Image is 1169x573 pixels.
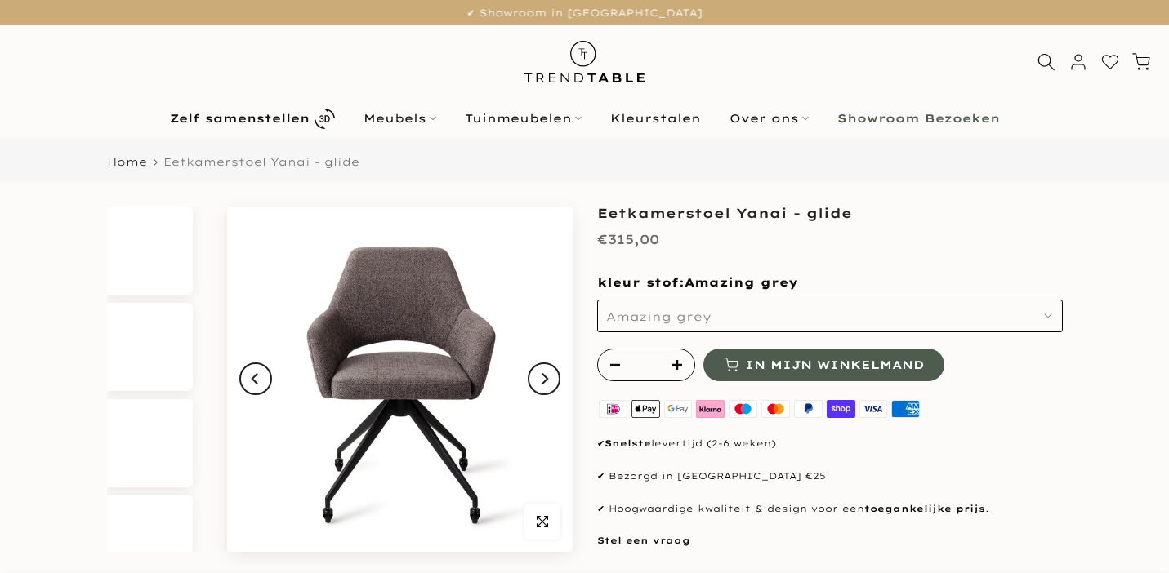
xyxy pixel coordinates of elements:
[513,25,656,98] img: trend-table
[694,398,727,420] img: klarna
[890,398,922,420] img: american express
[824,398,857,420] img: shopify pay
[605,438,651,449] strong: Snelste
[2,490,83,571] iframe: toggle-frame
[727,398,760,420] img: maestro
[857,398,890,420] img: visa
[864,503,985,514] strong: toegankelijke prijs
[715,109,823,128] a: Over ons
[597,436,1063,452] p: ✔ levertijd (2-6 weken)
[155,104,349,133] a: Zelf samenstellen
[662,398,694,420] img: google pay
[597,501,1063,517] p: ✔ Hoogwaardige kwaliteit & design voor een .
[20,4,1149,22] p: ✔ Showroom in [GEOGRAPHIC_DATA]
[629,398,662,420] img: apple pay
[597,469,1063,485] p: ✔ Bezorgd in [GEOGRAPHIC_DATA] €25
[792,398,824,420] img: paypal
[597,275,798,290] span: kleur stof:
[450,109,596,128] a: Tuinmeubelen
[597,300,1063,332] button: Amazing grey
[528,362,560,395] button: Next
[597,228,659,251] div: €315,00
[596,109,715,128] a: Kleurstalen
[837,113,1000,124] b: Showroom Bezoeken
[606,309,712,324] span: Amazing grey
[597,398,630,420] img: ideal
[745,359,924,371] span: In mijn winkelmand
[170,113,310,124] b: Zelf samenstellen
[597,535,690,546] a: Stel een vraag
[685,275,798,291] span: Amazing grey
[703,349,944,381] button: In mijn winkelmand
[349,109,450,128] a: Meubels
[760,398,792,420] img: master
[823,109,1014,128] a: Showroom Bezoeken
[597,207,1063,220] h1: Eetkamerstoel Yanai - glide
[239,362,272,395] button: Previous
[107,157,147,167] a: Home
[163,155,359,168] span: Eetkamerstoel Yanai - glide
